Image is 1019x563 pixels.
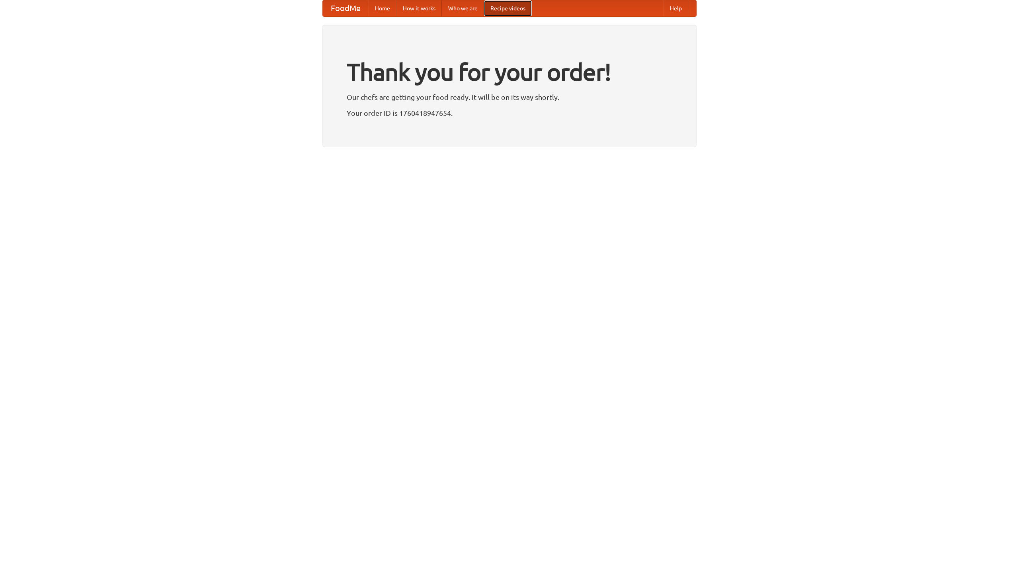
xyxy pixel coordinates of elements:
a: Who we are [442,0,484,16]
a: FoodMe [323,0,369,16]
a: Home [369,0,396,16]
a: Help [664,0,688,16]
a: Recipe videos [484,0,532,16]
a: How it works [396,0,442,16]
p: Our chefs are getting your food ready. It will be on its way shortly. [347,91,672,103]
h1: Thank you for your order! [347,53,672,91]
p: Your order ID is 1760418947654. [347,107,672,119]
